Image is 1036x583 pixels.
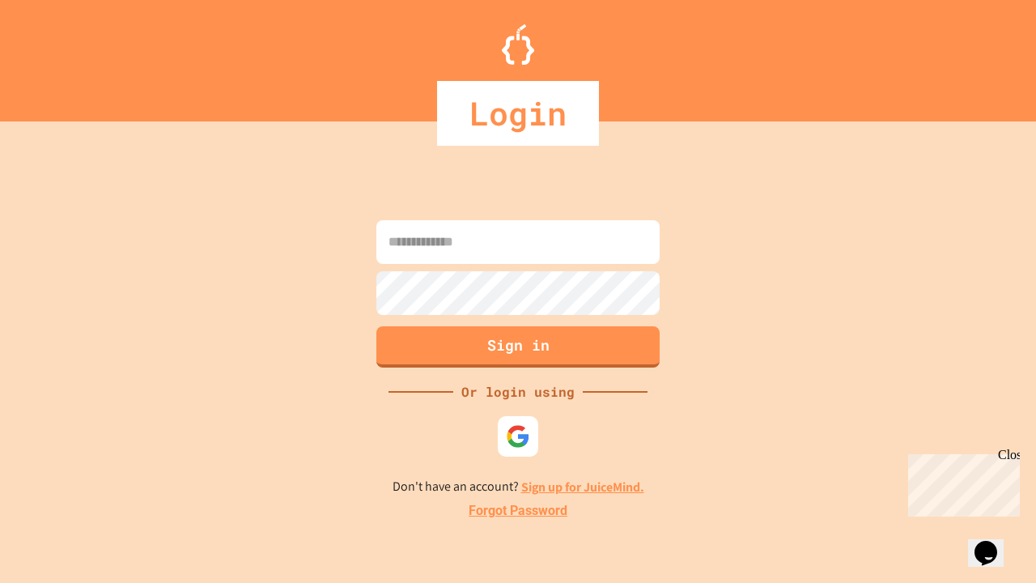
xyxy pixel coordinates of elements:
iframe: chat widget [968,518,1020,567]
a: Sign up for JuiceMind. [521,479,644,496]
a: Forgot Password [469,501,567,521]
p: Don't have an account? [393,477,644,497]
button: Sign in [376,326,660,368]
img: Logo.svg [502,24,534,65]
div: Login [437,81,599,146]
img: google-icon.svg [506,424,530,449]
iframe: chat widget [902,448,1020,517]
div: Chat with us now!Close [6,6,112,103]
div: Or login using [453,382,583,402]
